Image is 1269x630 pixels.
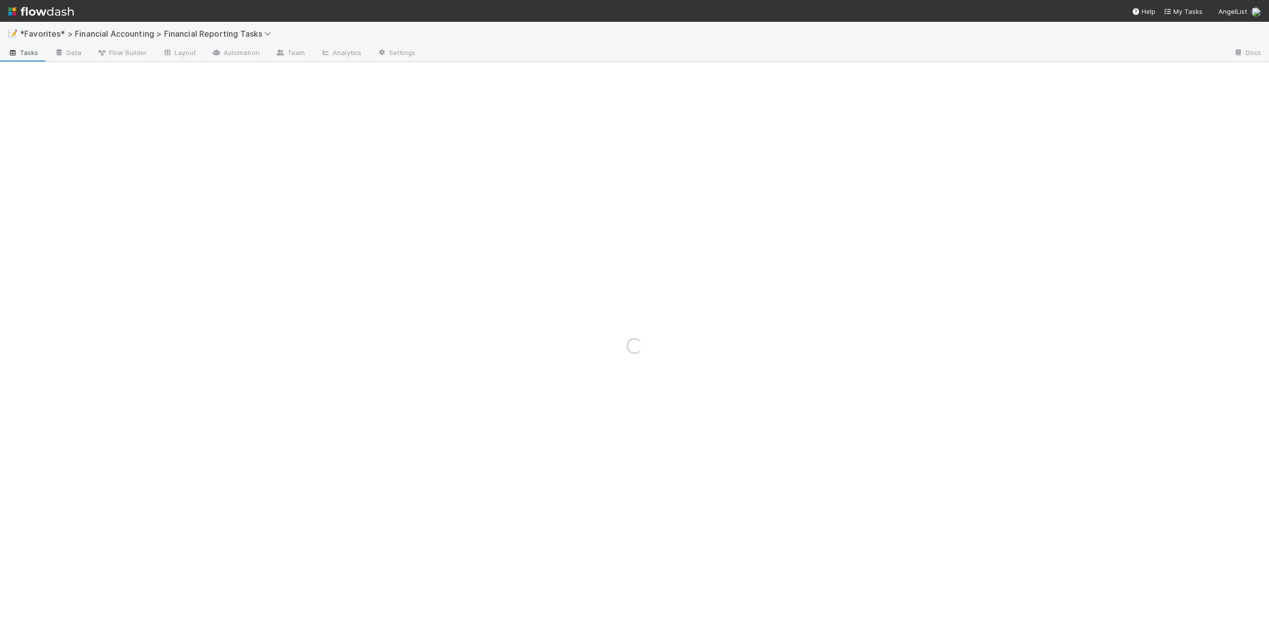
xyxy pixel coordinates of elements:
[1218,7,1247,15] span: AngelList
[369,46,423,61] a: Settings
[155,46,204,61] a: Layout
[1132,6,1155,16] div: Help
[1251,7,1261,17] img: avatar_705f3a58-2659-4f93-91ad-7a5be837418b.png
[1163,6,1203,16] a: My Tasks
[97,48,147,57] span: Flow Builder
[89,46,155,61] a: Flow Builder
[8,3,74,20] img: logo-inverted-e16ddd16eac7371096b0.svg
[204,46,268,61] a: Automation
[1163,7,1203,15] span: My Tasks
[1226,46,1269,61] a: Docs
[47,46,89,61] a: Data
[313,46,369,61] a: Analytics
[268,46,313,61] a: Team
[8,48,39,57] span: Tasks
[8,29,18,38] span: 📝
[20,29,276,39] span: *Favorites* > Financial Accounting > Financial Reporting Tasks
